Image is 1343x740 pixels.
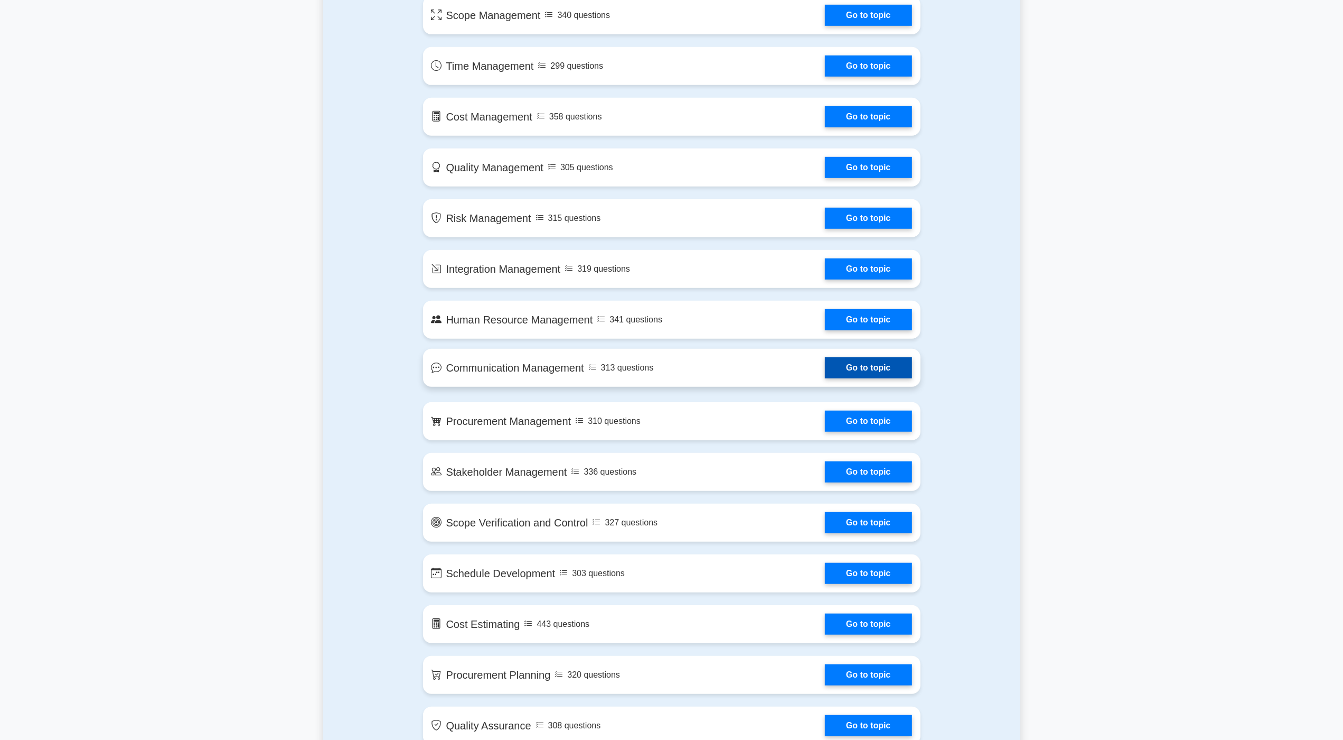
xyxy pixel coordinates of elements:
a: Go to topic [825,157,912,178]
a: Go to topic [825,461,912,483]
a: Go to topic [825,357,912,378]
a: Go to topic [825,208,912,229]
a: Go to topic [825,411,912,432]
a: Go to topic [825,309,912,330]
a: Go to topic [825,715,912,736]
a: Go to topic [825,664,912,686]
a: Go to topic [825,55,912,77]
a: Go to topic [825,563,912,584]
a: Go to topic [825,258,912,280]
a: Go to topic [825,614,912,635]
a: Go to topic [825,512,912,533]
a: Go to topic [825,106,912,127]
a: Go to topic [825,5,912,26]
